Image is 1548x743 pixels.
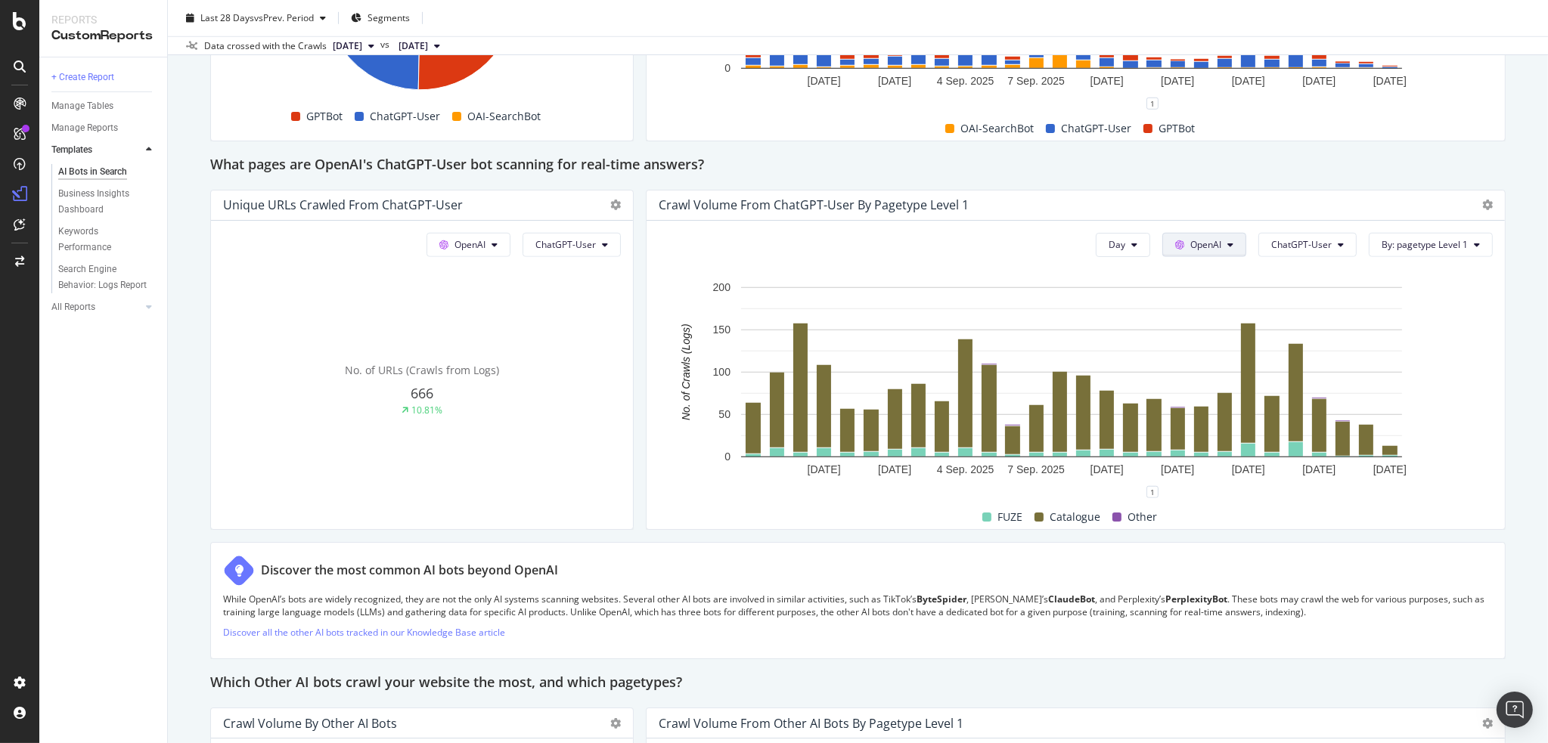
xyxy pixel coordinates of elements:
span: 666 [411,384,433,402]
strong: ByteSpider [917,593,966,605]
text: [DATE] [1162,75,1195,87]
text: [DATE] [878,463,911,475]
button: ChatGPT-User [1258,233,1357,257]
a: Search Engine Behavior: Logs Report [58,262,157,293]
span: GPTBot [1159,119,1195,138]
div: + Create Report [51,70,114,85]
span: Day [1109,238,1125,251]
strong: PerplexityBot [1165,593,1227,605]
text: [DATE] [1303,463,1336,475]
span: Catalogue [1050,508,1100,526]
div: AI Bots in Search [58,164,127,180]
a: Keywords Performance [58,224,157,255]
text: [DATE] [1232,463,1265,475]
span: No. of URLs (Crawls from Logs) [345,363,499,377]
text: 0 [725,450,731,463]
span: ChatGPT-User [535,238,596,251]
span: ChatGPT-User [1061,119,1131,138]
a: AI Bots in Search [58,164,157,180]
text: [DATE] [1373,463,1407,475]
text: 50 [719,408,731,420]
text: No. of Crawls (Logs) [680,324,692,421]
div: CustomReports [51,27,155,45]
text: 100 [713,366,731,378]
div: Discover the most common AI bots beyond OpenAI [261,562,558,579]
text: 7 Sep. 2025 [1008,75,1066,87]
text: [DATE] [878,75,911,87]
span: vs Prev. Period [254,11,314,24]
button: OpenAI [1162,233,1246,257]
text: [DATE] [1303,75,1336,87]
button: OpenAI [427,233,510,257]
button: By: pagetype Level 1 [1369,233,1493,257]
div: Business Insights Dashboard [58,186,145,218]
button: [DATE] [392,37,446,55]
div: Crawl Volume from ChatGPT-User by pagetype Level 1DayOpenAIChatGPT-UserBy: pagetype Level 1A char... [646,190,1506,530]
div: 10.81% [411,404,442,416]
div: Manage Tables [51,98,113,114]
div: What pages are OpenAI's ChatGPT-User bot scanning for real-time answers? [210,153,1506,178]
div: Reports [51,12,155,27]
span: OpenAI [454,238,485,251]
a: Templates [51,142,141,158]
div: 1 [1146,98,1159,110]
span: ChatGPT-User [1271,238,1332,251]
span: FUZE [997,508,1022,526]
button: [DATE] [327,37,380,55]
span: Segments [368,11,410,24]
a: All Reports [51,299,141,315]
text: 0 [725,62,731,74]
div: Crawl Volume from ChatGPT-User by pagetype Level 1 [659,197,969,212]
a: Discover all the other AI bots tracked in our Knowledge Base article [223,626,505,639]
div: All Reports [51,299,95,315]
span: ChatGPT-User [370,107,440,125]
a: Business Insights Dashboard [58,186,157,218]
span: OAI-SearchBot [960,119,1034,138]
span: OpenAI [1190,238,1221,251]
div: Keywords Performance [58,224,143,255]
a: Manage Reports [51,120,157,136]
div: Search Engine Behavior: Logs Report [58,262,147,293]
div: Templates [51,142,92,158]
div: Data crossed with the Crawls [204,39,327,53]
div: Open Intercom Messenger [1497,692,1533,728]
div: Crawl Volume from Other AI Bots by pagetype Level 1 [659,716,963,731]
button: Segments [345,6,416,30]
h2: Which Other AI bots crawl your website the most, and which pagetypes? [210,671,682,695]
div: 1 [1146,486,1159,498]
text: 7 Sep. 2025 [1008,463,1066,475]
span: vs [380,38,392,51]
text: [DATE] [808,463,841,475]
div: Discover the most common AI bots beyond OpenAIWhile OpenAI’s bots are widely recognized, they are... [210,542,1506,659]
div: Manage Reports [51,120,118,136]
text: [DATE] [1090,463,1124,475]
p: While OpenAI’s bots are widely recognized, they are not the only AI systems scanning websites. Se... [223,593,1493,618]
svg: A chart. [659,280,1485,492]
button: Last 28 DaysvsPrev. Period [180,6,332,30]
text: 4 Sep. 2025 [937,75,994,87]
button: Day [1096,233,1150,257]
a: Manage Tables [51,98,157,114]
text: [DATE] [1232,75,1265,87]
text: [DATE] [808,75,841,87]
div: Which Other AI bots crawl your website the most, and which pagetypes? [210,671,1506,695]
text: 200 [713,281,731,293]
h2: What pages are OpenAI's ChatGPT-User bot scanning for real-time answers? [210,153,704,178]
span: OAI-SearchBot [467,107,541,125]
text: [DATE] [1090,75,1124,87]
div: Crawl Volume by Other AI Bots [223,716,397,731]
span: Last 28 Days [200,11,254,24]
span: GPTBot [306,107,343,125]
strong: ClaudeBot [1048,593,1095,605]
text: 4 Sep. 2025 [937,463,994,475]
span: Other [1128,508,1157,526]
span: 2025 Aug. 24th [399,39,428,53]
text: [DATE] [1373,75,1407,87]
div: Unique URLs Crawled from ChatGPT-User [223,197,463,212]
text: 150 [713,324,731,336]
span: By: pagetype Level 1 [1382,238,1468,251]
a: + Create Report [51,70,157,85]
div: Unique URLs Crawled from ChatGPT-UserOpenAIChatGPT-UserNo. of URLs (Crawls from Logs)66610.81% [210,190,634,530]
button: ChatGPT-User [523,233,621,257]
